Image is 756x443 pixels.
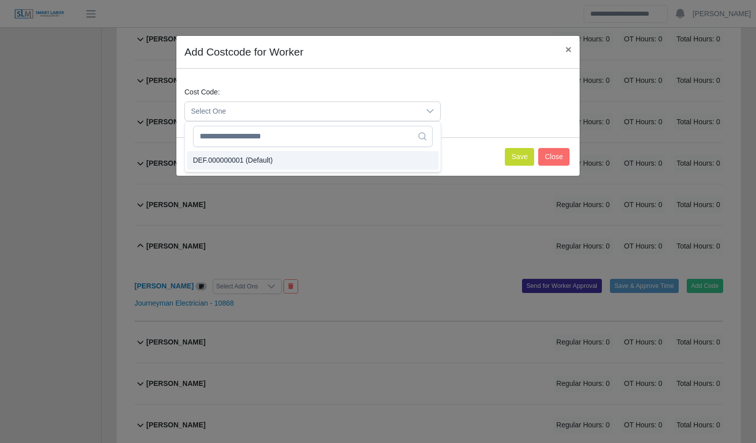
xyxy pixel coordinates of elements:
[184,44,303,60] h4: Add Costcode for Worker
[185,102,420,121] span: Select One
[193,155,273,166] span: DEF.000000001 (Default)
[565,43,572,55] span: ×
[187,151,439,170] li: DEF.000000001 (Default)
[557,36,580,63] button: Close
[538,148,570,166] button: Close
[184,87,220,97] label: Cost Code:
[505,148,534,166] button: Save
